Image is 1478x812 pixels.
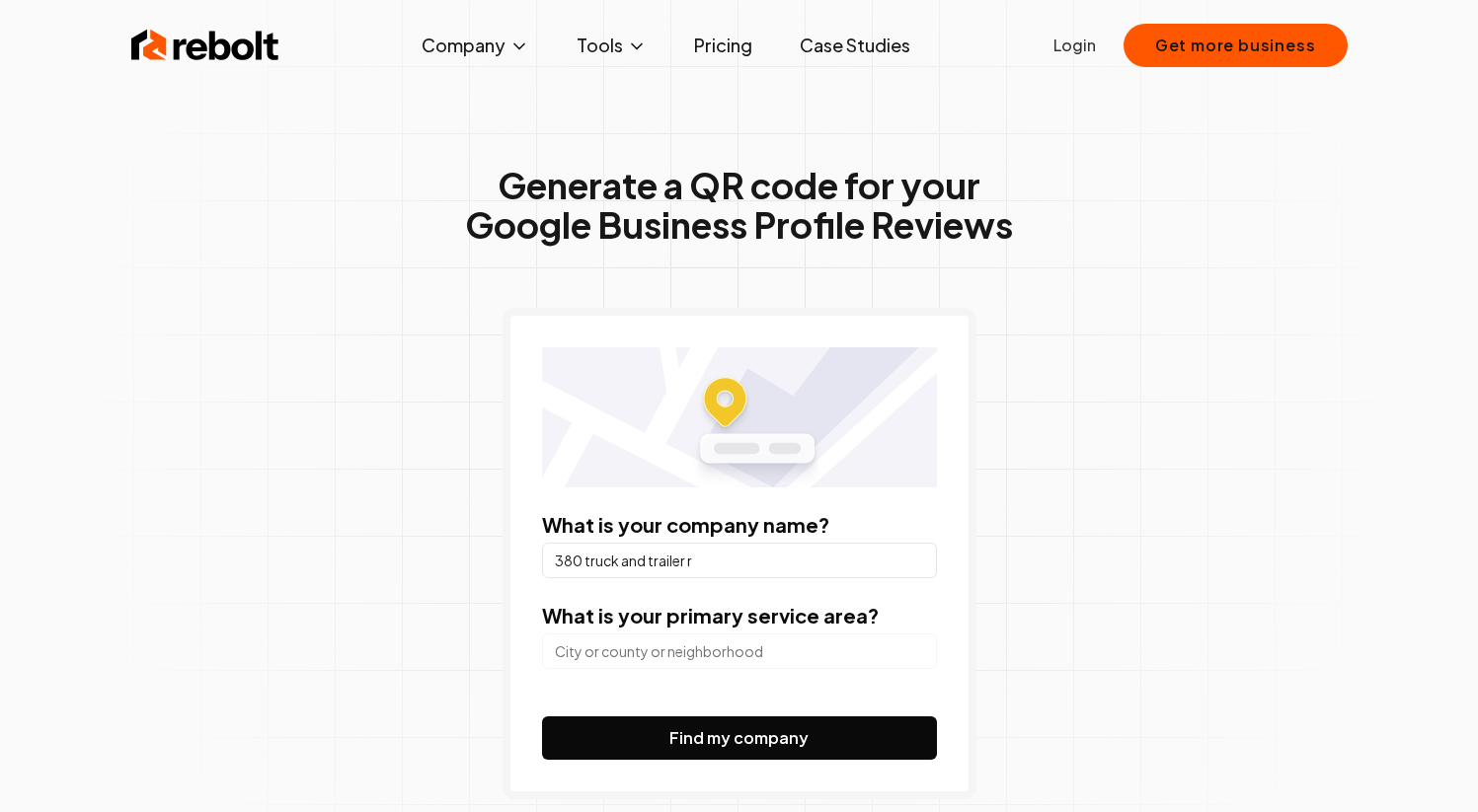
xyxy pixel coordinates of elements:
a: Case Studies [784,26,926,65]
a: Login [1053,34,1096,57]
img: Location map [542,347,937,487]
button: Get more business [1124,24,1348,67]
button: Find my company [542,716,937,760]
img: Rebolt Logo [131,26,279,65]
button: Company [406,26,545,65]
label: What is your primary service area? [542,603,879,627]
a: Pricing [678,26,768,65]
input: City or county or neighborhood [542,633,937,669]
label: What is your company name? [542,512,829,537]
input: Company Name [542,543,937,578]
button: Tools [561,26,662,65]
h1: Generate a QR code for your Google Business Profile Reviews [465,166,1013,245]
